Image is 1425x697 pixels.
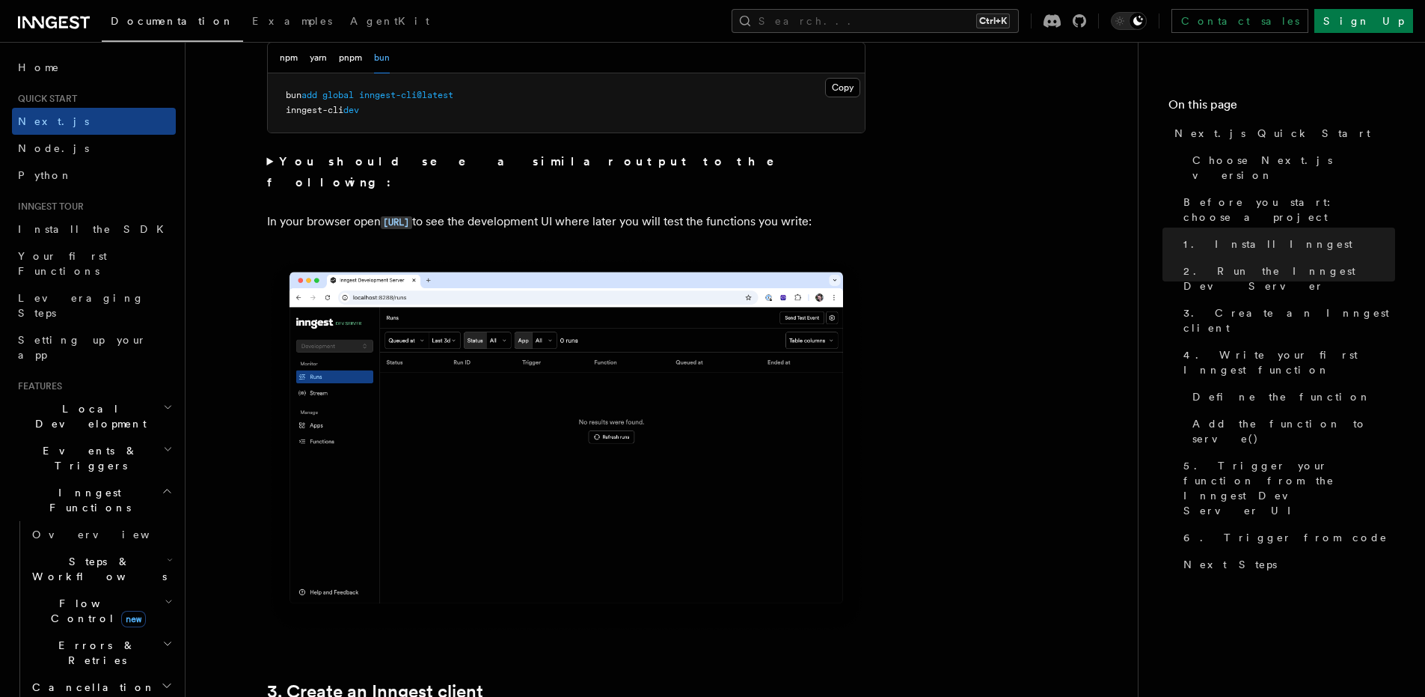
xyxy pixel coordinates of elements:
[26,548,176,590] button: Steps & Workflows
[12,443,163,473] span: Events & Triggers
[26,521,176,548] a: Overview
[26,590,176,632] button: Flow Controlnew
[1174,126,1370,141] span: Next.js Quick Start
[12,243,176,284] a: Your first Functions
[1177,299,1395,341] a: 3. Create an Inngest client
[12,326,176,368] a: Setting up your app
[267,211,865,233] p: In your browser open to see the development UI where later you will test the functions you write:
[26,638,162,668] span: Errors & Retries
[286,90,301,100] span: bun
[976,13,1010,28] kbd: Ctrl+K
[1177,258,1395,299] a: 2. Run the Inngest Dev Server
[1314,9,1413,33] a: Sign Up
[12,135,176,162] a: Node.js
[1177,189,1395,231] a: Before you start: choose a project
[12,284,176,326] a: Leveraging Steps
[12,93,77,105] span: Quick start
[1168,120,1395,147] a: Next.js Quick Start
[341,4,438,40] a: AgentKit
[26,632,176,674] button: Errors & Retries
[12,380,62,392] span: Features
[286,105,343,115] span: inngest-cli
[18,223,173,235] span: Install the SDK
[301,90,317,100] span: add
[1183,237,1352,252] span: 1. Install Inngest
[343,105,359,115] span: dev
[12,201,84,213] span: Inngest tour
[1177,231,1395,258] a: 1. Install Inngest
[12,395,176,437] button: Local Development
[1177,452,1395,524] a: 5. Trigger your function from the Inngest Dev Server UI
[267,151,865,193] summary: You should see a similar output to the following:
[267,257,865,633] img: Inngest Dev Server's 'Runs' tab with no data
[18,115,89,127] span: Next.js
[18,250,107,277] span: Your first Functions
[1183,305,1395,335] span: 3. Create an Inngest client
[339,43,362,73] button: pnpm
[12,401,163,431] span: Local Development
[18,292,144,319] span: Leveraging Steps
[267,154,796,189] strong: You should see a similar output to the following:
[280,43,298,73] button: npm
[1171,9,1308,33] a: Contact sales
[1192,153,1395,183] span: Choose Next.js version
[1168,96,1395,120] h4: On this page
[1183,530,1388,545] span: 6. Trigger from code
[26,680,156,695] span: Cancellation
[1183,557,1277,572] span: Next Steps
[12,216,176,243] a: Install the SDK
[12,479,176,521] button: Inngest Functions
[26,596,165,626] span: Flow Control
[350,15,429,27] span: AgentKit
[825,78,860,97] button: Copy
[322,90,354,100] span: global
[374,43,390,73] button: bun
[18,334,147,361] span: Setting up your app
[12,437,176,479] button: Events & Triggers
[359,90,453,100] span: inngest-cli@latest
[1177,341,1395,383] a: 4. Write your first Inngest function
[1183,347,1395,377] span: 4. Write your first Inngest function
[1177,524,1395,551] a: 6. Trigger from code
[12,54,176,81] a: Home
[252,15,332,27] span: Examples
[381,214,412,228] a: [URL]
[1183,195,1395,225] span: Before you start: choose a project
[1186,383,1395,410] a: Define the function
[1177,551,1395,578] a: Next Steps
[12,108,176,135] a: Next.js
[381,216,412,229] code: [URL]
[18,142,89,154] span: Node.js
[1192,389,1371,404] span: Define the function
[102,4,243,42] a: Documentation
[732,9,1019,33] button: Search...Ctrl+K
[18,60,60,75] span: Home
[111,15,234,27] span: Documentation
[243,4,341,40] a: Examples
[12,162,176,189] a: Python
[26,554,167,584] span: Steps & Workflows
[1186,147,1395,189] a: Choose Next.js version
[1186,410,1395,452] a: Add the function to serve()
[310,43,327,73] button: yarn
[32,529,186,541] span: Overview
[1183,458,1395,518] span: 5. Trigger your function from the Inngest Dev Server UI
[1111,12,1147,30] button: Toggle dark mode
[121,611,146,627] span: new
[12,485,162,515] span: Inngest Functions
[1192,416,1395,446] span: Add the function to serve()
[1183,264,1395,293] span: 2. Run the Inngest Dev Server
[18,169,73,181] span: Python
